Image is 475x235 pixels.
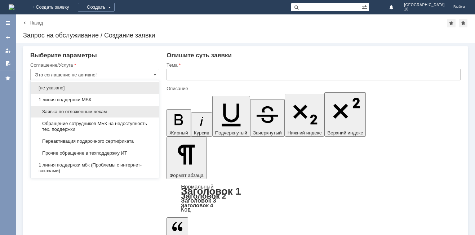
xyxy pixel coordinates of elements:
button: Верхний индекс [324,92,366,137]
div: Создать [78,3,115,12]
span: [не указано] [35,85,155,91]
button: Подчеркнутый [212,96,250,137]
span: 1 линия поддержки МБК [35,97,155,103]
a: Заголовок 4 [181,202,213,208]
div: Тема [167,63,459,67]
span: Жирный [169,130,188,136]
button: Курсив [191,112,212,137]
span: Зачеркнутый [253,130,282,136]
button: Нижний индекс [285,94,325,137]
span: Расширенный поиск [362,3,369,10]
span: Переактивация подарочного сертификата [35,138,155,144]
a: Нормальный [181,183,213,190]
a: Заголовок 3 [181,197,216,204]
a: Создать заявку [2,32,14,43]
div: Запрос на обслуживание / Создание заявки [23,32,468,39]
span: Выберите параметры [30,52,97,59]
span: Опишите суть заявки [167,52,232,59]
span: Заявка по отложенным чекам [35,109,155,115]
div: Формат абзаца [167,184,461,212]
span: Обращение сотрудников МБК на недоступность тех. поддержки [35,121,155,132]
a: Назад [30,20,43,26]
span: Прочие обращение в техподдержку ИТ [35,150,155,156]
span: 10 [404,7,445,12]
div: Добавить в избранное [447,19,456,27]
span: 1 линия поддержки мбк (Проблемы с интернет-заказами) [35,162,155,174]
span: [GEOGRAPHIC_DATA] [404,3,445,7]
a: Заголовок 2 [181,192,226,200]
a: Код [181,207,191,213]
a: Перейти на домашнюю страницу [9,4,14,10]
span: Нижний индекс [288,130,322,136]
div: Соглашение/Услуга [30,63,158,67]
button: Жирный [167,109,191,137]
a: Мои согласования [2,58,14,69]
div: Описание [167,86,459,91]
a: Заголовок 1 [181,186,241,197]
a: Мои заявки [2,45,14,56]
span: Курсив [194,130,209,136]
button: Формат абзаца [167,137,206,179]
span: Верхний индекс [327,130,363,136]
span: Подчеркнутый [215,130,247,136]
span: Формат абзаца [169,173,203,178]
button: Зачеркнутый [250,99,285,137]
div: Сделать домашней страницей [459,19,467,27]
img: logo [9,4,14,10]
